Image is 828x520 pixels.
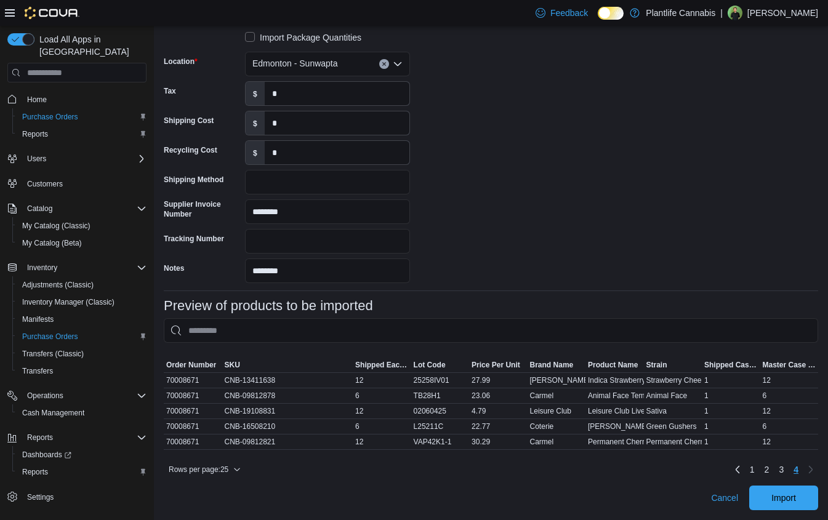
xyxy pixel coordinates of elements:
[411,388,469,403] div: TB28H1
[17,364,147,378] span: Transfers
[17,329,83,344] a: Purchase Orders
[222,373,353,388] div: CNB-13411638
[17,312,147,327] span: Manifests
[646,360,667,370] span: Strain
[706,486,743,510] button: Cancel
[12,108,151,126] button: Purchase Orders
[749,486,818,510] button: Import
[2,90,151,108] button: Home
[164,175,223,185] label: Shipping Method
[2,259,151,276] button: Inventory
[760,388,818,403] div: 6
[469,404,527,418] div: 4.79
[22,430,147,445] span: Reports
[22,201,57,216] button: Catalog
[760,460,774,479] a: Page 2 of 4
[644,434,702,449] div: Permanent Cherries
[166,360,216,370] span: Order Number
[779,463,784,476] span: 3
[164,116,214,126] label: Shipping Cost
[22,260,147,275] span: Inventory
[22,92,52,107] a: Home
[22,450,71,460] span: Dashboards
[771,492,796,504] span: Import
[469,434,527,449] div: 30.29
[393,59,403,69] button: Open list of options
[644,373,702,388] div: Strawberry Cheesecake
[164,462,246,477] button: Rows per page:25
[528,404,585,418] div: Leisure Club
[169,465,228,474] span: Rows per page : 25
[164,419,222,434] div: 70008671
[22,129,48,139] span: Reports
[22,490,58,505] a: Settings
[164,199,240,219] label: Supplier Invoice Number
[22,260,62,275] button: Inventory
[246,111,265,135] label: $
[17,236,87,250] a: My Catalog (Beta)
[528,434,585,449] div: Carmel
[12,345,151,362] button: Transfers (Classic)
[2,200,151,217] button: Catalog
[12,463,151,481] button: Reports
[730,460,818,479] nav: Pagination for table: MemoryTable from EuiInMemoryTable
[17,278,147,292] span: Adjustments (Classic)
[789,460,803,479] button: Page 4 of 4
[17,346,147,361] span: Transfers (Classic)
[353,358,411,372] button: Shipped Each Qty
[17,236,147,250] span: My Catalog (Beta)
[531,1,593,25] a: Feedback
[12,234,151,252] button: My Catalog (Beta)
[12,404,151,422] button: Cash Management
[224,360,239,370] span: SKU
[164,434,222,449] div: 70008671
[27,179,63,189] span: Customers
[22,332,78,342] span: Purchase Orders
[353,434,411,449] div: 12
[17,110,147,124] span: Purchase Orders
[22,91,147,106] span: Home
[164,234,224,244] label: Tracking Number
[22,112,78,122] span: Purchase Orders
[411,404,469,418] div: 02060425
[17,364,58,378] a: Transfers
[22,430,58,445] button: Reports
[12,276,151,294] button: Adjustments (Classic)
[222,419,353,434] div: CNB-16508210
[794,463,798,476] span: 4
[12,126,151,143] button: Reports
[745,460,803,479] ul: Pagination for table: MemoryTable from EuiInMemoryTable
[164,298,373,313] h3: Preview of products to be imported
[702,373,760,388] div: 1
[2,387,151,404] button: Operations
[353,419,411,434] div: 6
[2,488,151,506] button: Settings
[25,7,79,19] img: Cova
[17,127,53,142] a: Reports
[22,408,84,418] span: Cash Management
[472,360,520,370] span: Price Per Unit
[765,463,770,476] span: 2
[222,358,353,372] button: SKU
[760,404,818,418] div: 12
[27,95,47,105] span: Home
[528,358,585,372] button: Brand Name
[730,462,745,477] a: Previous page
[27,204,52,214] span: Catalog
[17,295,147,310] span: Inventory Manager (Classic)
[22,314,54,324] span: Manifests
[17,278,98,292] a: Adjustments (Classic)
[164,373,222,388] div: 70008671
[760,419,818,434] div: 6
[414,360,446,370] span: Lot Code
[550,7,588,19] span: Feedback
[12,217,151,234] button: My Catalog (Classic)
[644,404,702,418] div: Sativa
[2,175,151,193] button: Customers
[22,176,147,191] span: Customers
[469,419,527,434] div: 22.77
[22,388,147,403] span: Operations
[2,150,151,167] button: Users
[646,6,715,20] p: Plantlife Cannabis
